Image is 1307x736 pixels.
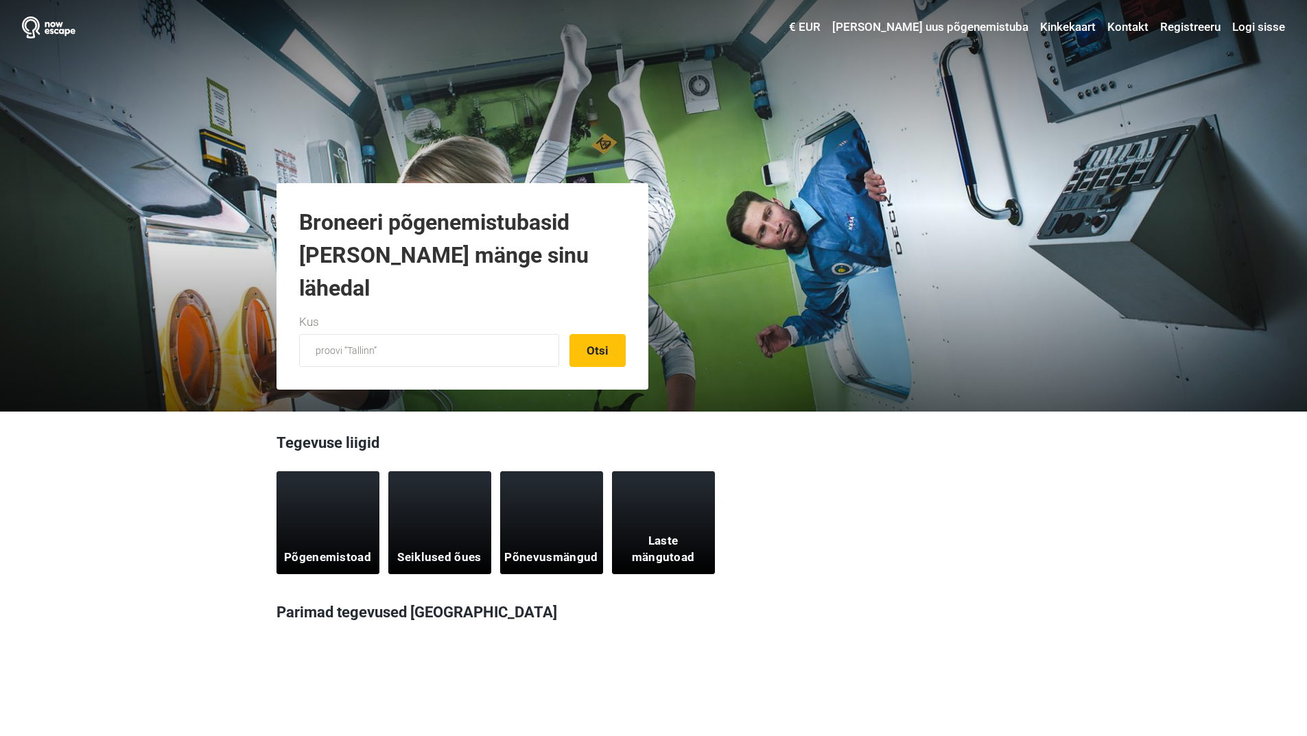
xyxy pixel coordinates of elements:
a: Kinkekaart [1037,15,1099,40]
h5: Seiklused õues [397,549,481,566]
a: Logi sisse [1229,15,1285,40]
a: Laste mängutoad [612,471,715,574]
label: Kus [299,313,319,331]
input: proovi “Tallinn” [299,334,559,367]
a: Põgenemistoad [276,471,379,574]
a: Põnevusmängud [500,471,603,574]
h5: Põgenemistoad [284,549,371,566]
h3: Parimad tegevused [GEOGRAPHIC_DATA] [276,595,1031,630]
a: € EUR [786,15,824,40]
h5: Laste mängutoad [620,533,706,566]
img: Nowescape logo [22,16,75,38]
h1: Broneeri põgenemistubasid [PERSON_NAME] mänge sinu lähedal [299,206,626,305]
a: [PERSON_NAME] uus põgenemistuba [829,15,1032,40]
a: Privaatsuspoliitikat [51,699,133,710]
a: Seiklused õues [388,471,491,574]
button: Otsi [569,334,626,367]
button: Close [399,655,411,667]
h5: Põnevusmängud [504,549,598,566]
a: Registreeru [1157,15,1224,40]
a: Kontakt [1104,15,1152,40]
h3: Tegevuse liigid [276,432,1031,461]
